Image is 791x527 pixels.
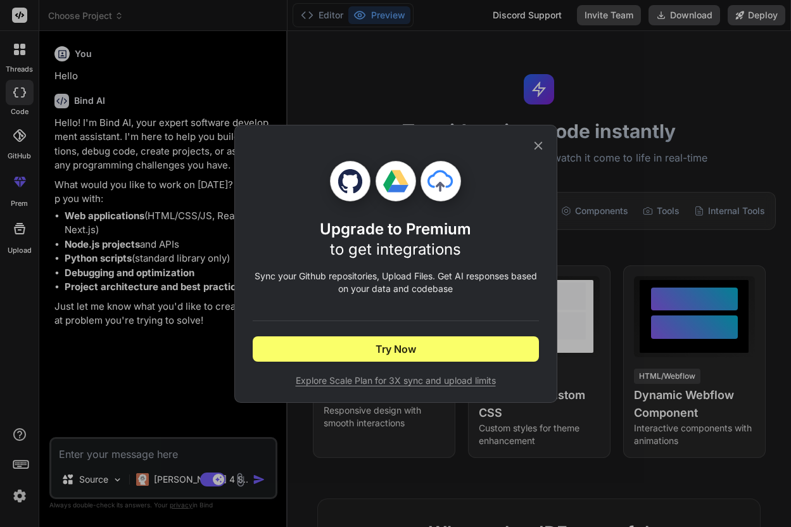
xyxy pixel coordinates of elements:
[320,219,471,260] h1: Upgrade to Premium
[253,374,539,387] span: Explore Scale Plan for 3X sync and upload limits
[253,270,539,295] p: Sync your Github repositories, Upload Files. Get AI responses based on your data and codebase
[330,240,461,258] span: to get integrations
[376,341,416,357] span: Try Now
[253,336,539,362] button: Try Now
